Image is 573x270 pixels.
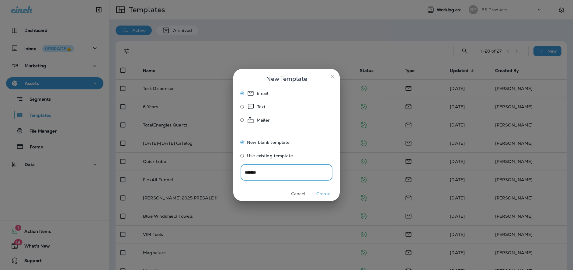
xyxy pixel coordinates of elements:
span: New blank template [247,140,290,145]
button: Create [312,189,335,199]
span: New Template [266,74,307,84]
p: Mailer [257,116,270,124]
button: Cancel [287,189,310,199]
p: Email [257,90,268,97]
p: Text [257,103,266,110]
span: Use existing template [247,153,293,158]
button: close [328,71,337,81]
